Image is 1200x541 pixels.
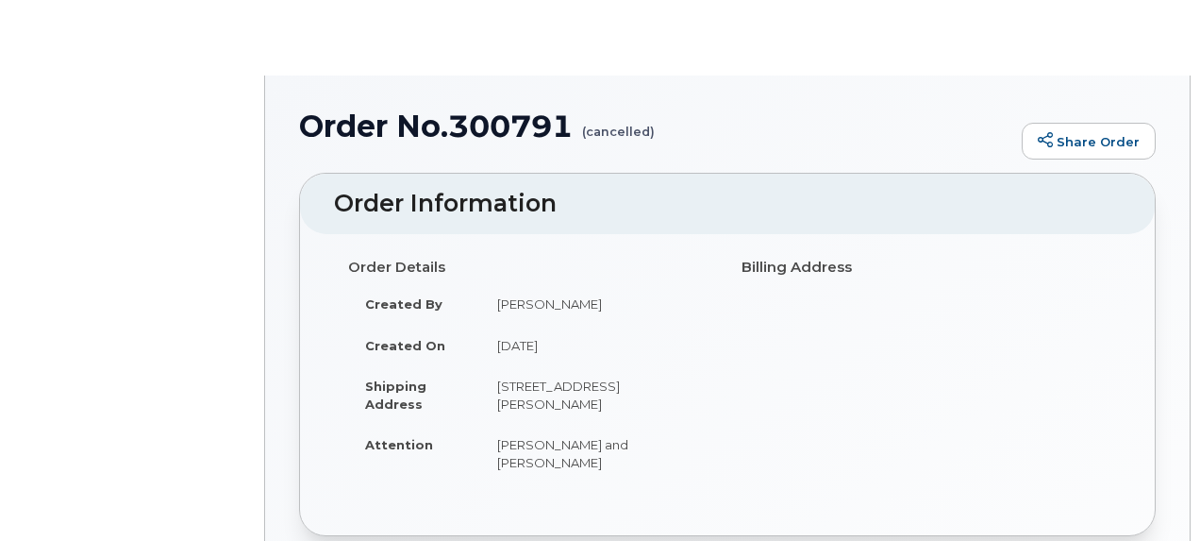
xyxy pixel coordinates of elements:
[1022,123,1156,161] a: Share Order
[365,379,426,412] strong: Shipping Address
[365,296,442,312] strong: Created By
[480,424,713,482] td: [PERSON_NAME] and [PERSON_NAME]
[365,437,433,452] strong: Attention
[348,260,713,276] h4: Order Details
[480,325,713,366] td: [DATE]
[365,338,445,353] strong: Created On
[480,365,713,424] td: [STREET_ADDRESS][PERSON_NAME]
[582,110,655,139] small: (cancelled)
[480,283,713,325] td: [PERSON_NAME]
[742,260,1107,276] h4: Billing Address
[299,110,1012,143] h1: Order No.300791
[334,191,1121,217] h2: Order Information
